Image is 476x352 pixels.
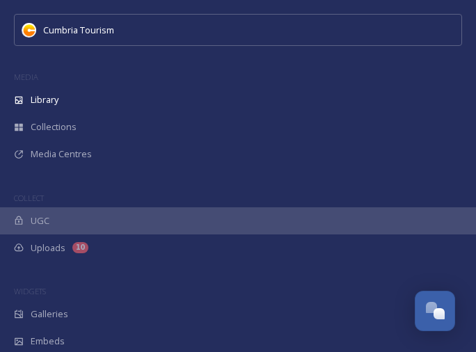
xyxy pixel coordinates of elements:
[31,147,92,161] span: Media Centres
[31,241,65,255] span: Uploads
[31,93,58,106] span: Library
[14,286,46,296] span: WIDGETS
[31,120,77,134] span: Collections
[72,242,88,253] div: 10
[415,291,455,331] button: Open Chat
[31,307,68,321] span: Galleries
[43,24,114,36] span: Cumbria Tourism
[31,214,49,227] span: UGC
[31,335,65,348] span: Embeds
[14,72,38,82] span: MEDIA
[14,193,44,203] span: COLLECT
[22,23,36,37] img: images.jpg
